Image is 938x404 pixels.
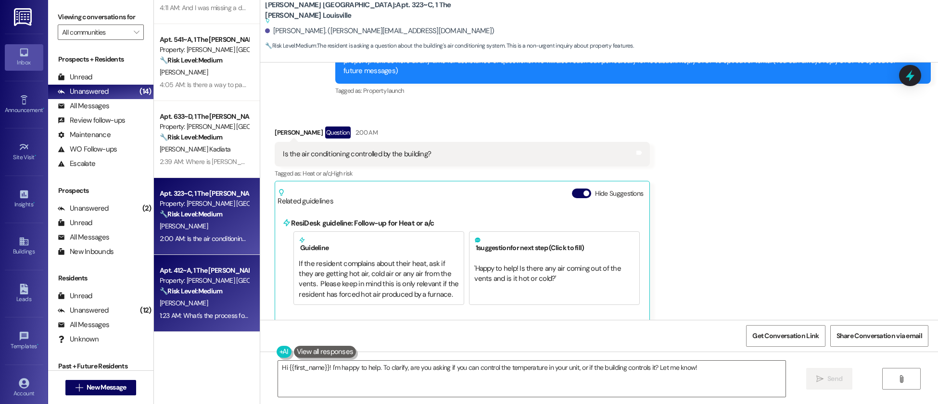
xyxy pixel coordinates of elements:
[58,87,109,97] div: Unanswered
[87,382,126,392] span: New Message
[160,189,249,199] div: Apt. 323~C, 1 The [PERSON_NAME] Louisville
[474,264,622,283] span: ' Happy to help! Is there any air coming out of the vents and is it hot or cold? '
[160,122,249,132] div: Property: [PERSON_NAME] [GEOGRAPHIC_DATA]
[160,145,230,153] span: [PERSON_NAME] Kadiata
[35,152,36,159] span: •
[595,189,644,199] label: Hide Suggestions
[160,157,265,166] div: 2:39 AM: Where is [PERSON_NAME] ?
[160,112,249,122] div: Apt. 633~D, 1 The [PERSON_NAME] Louisville
[160,222,208,230] span: [PERSON_NAME]
[898,375,905,383] i: 
[474,237,634,252] h5: 1 suggestion for next step (Click to fill)
[265,41,634,51] span: : The resident is asking a question about the building's air conditioning system. This is a non-u...
[5,186,43,212] a: Insights •
[58,247,114,257] div: New Inbounds
[837,331,922,341] span: Share Conversation via email
[363,87,404,95] span: Property launch
[58,159,95,169] div: Escalate
[265,26,494,36] div: [PERSON_NAME]. ([PERSON_NAME][EMAIL_ADDRESS][DOMAIN_NAME])
[160,45,249,55] div: Property: [PERSON_NAME] [GEOGRAPHIC_DATA]
[33,200,35,206] span: •
[160,287,222,295] strong: 🔧 Risk Level: Medium
[278,189,333,206] div: Related guidelines
[58,115,125,126] div: Review follow-ups
[5,139,43,165] a: Site Visit •
[160,133,222,141] strong: 🔧 Risk Level: Medium
[303,169,331,177] span: Heat or a/c ,
[5,375,43,401] a: Account
[752,331,819,341] span: Get Conversation Link
[58,72,92,82] div: Unread
[746,325,825,347] button: Get Conversation Link
[76,384,83,391] i: 
[806,368,853,390] button: Send
[48,54,153,64] div: Prospects + Residents
[160,80,308,89] div: 4:05 AM: Is there a way to pay my rent in advanced?
[37,341,38,348] span: •
[5,233,43,259] a: Buildings
[160,276,249,286] div: Property: [PERSON_NAME] [GEOGRAPHIC_DATA]
[5,281,43,307] a: Leads
[160,210,222,218] strong: 🔧 Risk Level: Medium
[160,56,222,64] strong: 🔧 Risk Level: Medium
[58,305,109,316] div: Unanswered
[335,84,931,98] div: Tagged as:
[160,299,208,307] span: [PERSON_NAME]
[62,25,128,40] input: All communities
[325,126,351,139] div: Question
[58,101,109,111] div: All Messages
[827,374,842,384] span: Send
[137,84,153,99] div: (14)
[160,3,267,12] div: 4:11 AM: And I was missing a desk chair
[65,380,137,395] button: New Message
[138,303,153,318] div: (12)
[58,291,92,301] div: Unread
[331,169,353,177] span: High risk
[160,265,249,276] div: Apt. 412~A, 1 The [PERSON_NAME] Louisville
[58,320,109,330] div: All Messages
[283,149,431,159] div: Is the air conditioning controlled by the building?
[278,361,785,397] textarea: Hi {{first_name}}! I'm happy to help. To clarify, are you asking if you can control the temperatu...
[160,35,249,45] div: Apt. 541~A, 1 The [PERSON_NAME] Louisville
[48,186,153,196] div: Prospects
[830,325,928,347] button: Share Conversation via email
[299,259,459,300] div: If the resident complains about their heat, ask if they are getting hot air, cold air or any air ...
[160,68,208,76] span: [PERSON_NAME]
[43,105,44,112] span: •
[5,328,43,354] a: Templates •
[58,334,99,344] div: Unknown
[5,44,43,70] a: Inbox
[134,28,139,36] i: 
[48,273,153,283] div: Residents
[14,8,34,26] img: ResiDesk Logo
[48,361,153,371] div: Past + Future Residents
[58,203,109,214] div: Unanswered
[275,166,650,180] div: Tagged as:
[140,201,154,216] div: (2)
[58,10,144,25] label: Viewing conversations for
[275,126,650,142] div: [PERSON_NAME]
[160,234,321,243] div: 2:00 AM: Is the air conditioning controlled by the building?
[58,130,111,140] div: Maintenance
[58,232,109,242] div: All Messages
[58,144,117,154] div: WO Follow-ups
[816,375,824,383] i: 
[58,218,92,228] div: Unread
[291,218,434,228] b: ResiDesk guideline: Follow-up for Heat or a/c
[160,199,249,209] div: Property: [PERSON_NAME] [GEOGRAPHIC_DATA]
[353,127,378,138] div: 2:00 AM
[265,42,316,50] strong: 🔧 Risk Level: Medium
[160,311,429,320] div: 1:23 AM: What's the process for paying the electric bill since that isn't included if I'm not mis...
[299,237,459,252] h5: Guideline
